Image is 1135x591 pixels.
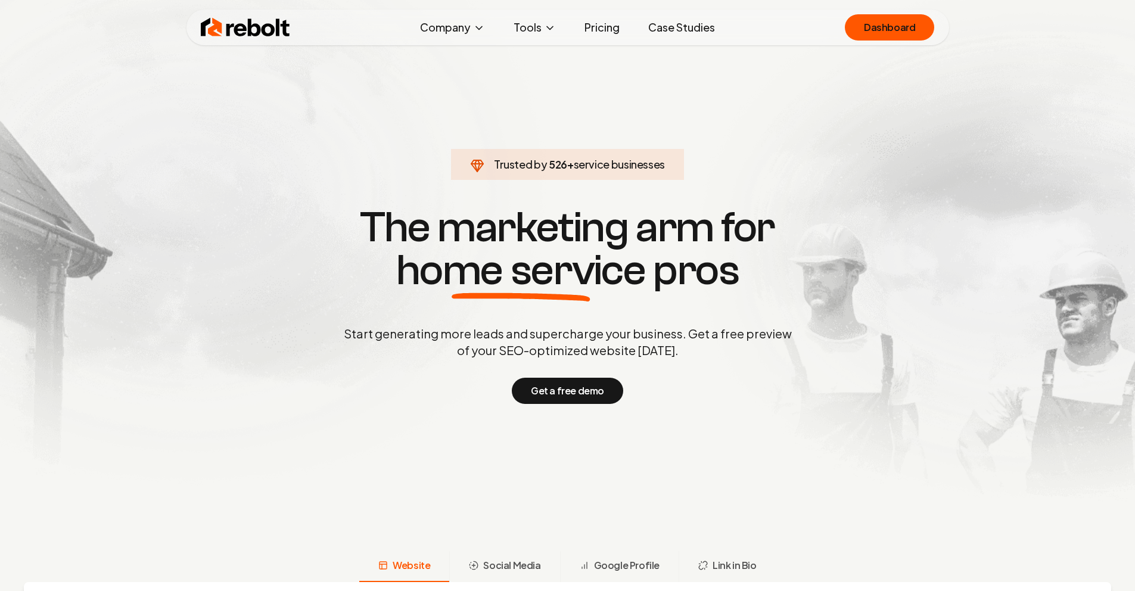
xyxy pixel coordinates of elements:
span: Website [393,558,430,573]
button: Tools [504,15,565,39]
img: Rebolt Logo [201,15,290,39]
button: Website [359,551,449,582]
button: Link in Bio [679,551,776,582]
p: Start generating more leads and supercharge your business. Get a free preview of your SEO-optimiz... [341,325,794,359]
span: Google Profile [594,558,660,573]
span: + [567,157,574,171]
h1: The marketing arm for pros [282,206,854,292]
span: home service [396,249,646,292]
span: 526 [549,156,567,173]
button: Google Profile [560,551,679,582]
a: Dashboard [845,14,934,41]
span: Social Media [483,558,540,573]
button: Company [411,15,495,39]
span: service businesses [574,157,666,171]
button: Social Media [449,551,559,582]
button: Get a free demo [512,378,623,404]
a: Pricing [575,15,629,39]
span: Link in Bio [713,558,757,573]
a: Case Studies [639,15,724,39]
span: Trusted by [494,157,547,171]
